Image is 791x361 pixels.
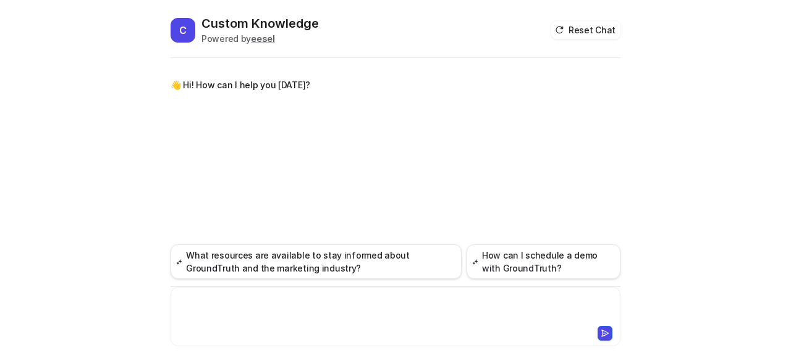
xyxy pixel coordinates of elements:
div: Powered by [201,32,319,45]
h2: Custom Knowledge [201,15,319,32]
button: How can I schedule a demo with GroundTruth? [467,244,620,279]
p: 👋 Hi! How can I help you [DATE]? [171,78,310,93]
span: C [171,18,195,43]
button: Reset Chat [551,21,620,39]
b: eesel [251,33,275,44]
button: What resources are available to stay informed about GroundTruth and the marketing industry? [171,244,462,279]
